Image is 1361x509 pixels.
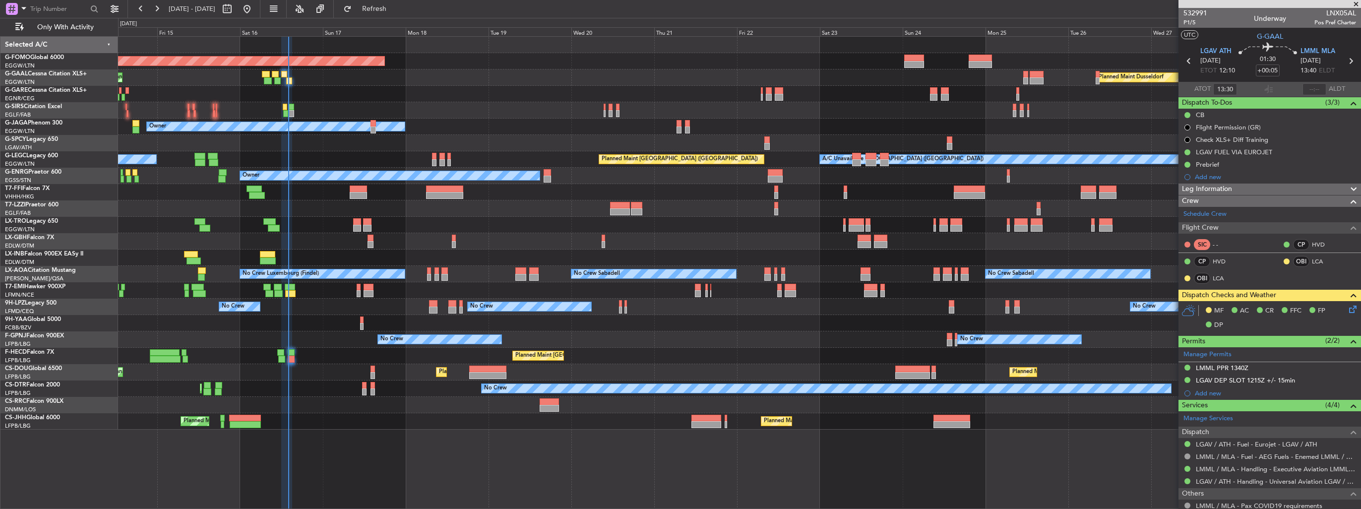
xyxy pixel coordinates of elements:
[1183,18,1207,27] span: P1/5
[1133,299,1156,314] div: No Crew
[5,153,58,159] a: G-LEGCLegacy 600
[484,381,507,396] div: No Crew
[1196,160,1219,169] div: Prebrief
[5,382,60,388] a: CS-DTRFalcon 2000
[5,136,58,142] a: G-SPCYLegacy 650
[1183,350,1232,360] a: Manage Permits
[1182,427,1209,438] span: Dispatch
[1182,222,1219,234] span: Flight Crew
[5,87,28,93] span: G-GARE
[1219,66,1235,76] span: 12:10
[1194,239,1210,250] div: SIC
[26,24,105,31] span: Only With Activity
[5,398,26,404] span: CS-RRC
[1325,335,1340,346] span: (2/2)
[1200,47,1232,57] span: LGAV ATH
[5,202,59,208] a: T7-LZZIPraetor 600
[5,422,31,430] a: LFPB/LBG
[1151,27,1234,36] div: Wed 27
[243,168,259,183] div: Owner
[515,348,672,363] div: Planned Maint [GEOGRAPHIC_DATA] ([GEOGRAPHIC_DATA])
[960,332,983,347] div: No Crew
[5,87,87,93] a: G-GARECessna Citation XLS+
[5,284,65,290] a: T7-EMIHawker 900XP
[5,267,28,273] span: LX-AOA
[1183,209,1227,219] a: Schedule Crew
[988,266,1034,281] div: No Crew Sabadell
[1254,13,1286,24] div: Underway
[5,373,31,381] a: LFPB/LBG
[654,27,737,36] div: Thu 21
[571,27,654,36] div: Wed 20
[1240,306,1249,316] span: AC
[5,251,24,257] span: LX-INB
[822,152,984,167] div: A/C Unavailable [GEOGRAPHIC_DATA] ([GEOGRAPHIC_DATA])
[1196,364,1248,372] div: LMML PPR 1340Z
[5,144,32,151] a: LGAV/ATH
[439,365,595,380] div: Planned Maint [GEOGRAPHIC_DATA] ([GEOGRAPHIC_DATA])
[1314,8,1356,18] span: LNX05AL
[5,382,26,388] span: CS-DTR
[5,186,50,191] a: T7-FFIFalcon 7X
[5,120,28,126] span: G-JAGA
[1099,70,1164,85] div: Planned Maint Dusseldorf
[1318,306,1325,316] span: FP
[5,120,62,126] a: G-JAGAPhenom 300
[1300,47,1335,57] span: LMML MLA
[5,324,31,331] a: FCBB/BZV
[1196,465,1356,473] a: LMML / MLA - Handling - Executive Aviation LMML / MLA
[5,62,35,69] a: EGGW/LTN
[1293,239,1309,250] div: CP
[1183,414,1233,424] a: Manage Services
[5,95,35,102] a: EGNR/CEG
[5,275,63,282] a: [PERSON_NAME]/QSA
[1182,488,1204,500] span: Others
[5,317,61,322] a: 9H-YAAGlobal 5000
[1182,97,1232,109] span: Dispatch To-Dos
[339,1,398,17] button: Refresh
[5,284,24,290] span: T7-EMI
[1196,135,1268,144] div: Check XLS+ Diff Training
[11,19,108,35] button: Only With Activity
[1213,83,1237,95] input: --:--
[5,226,35,233] a: EGGW/LTN
[1312,240,1334,249] a: HVD
[5,169,62,175] a: G-ENRGPraetor 600
[1213,274,1235,283] a: LCA
[222,299,245,314] div: No Crew
[1319,66,1335,76] span: ELDT
[380,332,403,347] div: No Crew
[1293,256,1309,267] div: OBI
[5,398,63,404] a: CS-RRCFalcon 900LX
[5,209,31,217] a: EGLF/FAB
[5,300,25,306] span: 9H-LPZ
[1290,306,1301,316] span: FFC
[5,300,57,306] a: 9H-LPZLegacy 500
[30,1,87,16] input: Trip Number
[5,415,60,421] a: CS-JHHGlobal 6000
[5,242,34,250] a: EDLW/DTM
[1194,273,1210,284] div: OBI
[5,258,34,266] a: EDLW/DTM
[5,291,34,299] a: LFMN/NCE
[5,415,26,421] span: CS-JHH
[1196,452,1356,461] a: LMML / MLA - Fuel - AEG Fuels - Enemed LMML / MLA
[1195,389,1356,397] div: Add new
[1196,440,1317,448] a: LGAV / ATH - Fuel - Eurojet - LGAV / ATH
[5,111,31,119] a: EGLF/FAB
[120,20,137,28] div: [DATE]
[157,27,240,36] div: Fri 15
[5,218,26,224] span: LX-TRO
[5,202,25,208] span: T7-LZZI
[5,104,24,110] span: G-SIRS
[240,27,323,36] div: Sat 16
[5,186,22,191] span: T7-FFI
[5,357,31,364] a: LFPB/LBG
[1213,257,1235,266] a: HVD
[5,104,62,110] a: G-SIRSCitation Excel
[470,299,493,314] div: No Crew
[1325,400,1340,410] span: (4/4)
[5,55,30,61] span: G-FOMO
[5,169,28,175] span: G-ENRG
[184,414,340,429] div: Planned Maint [GEOGRAPHIC_DATA] ([GEOGRAPHIC_DATA])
